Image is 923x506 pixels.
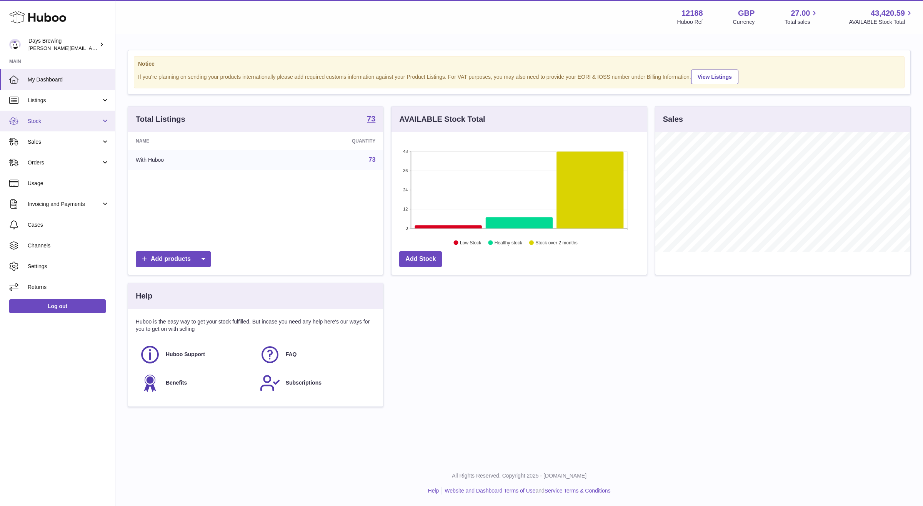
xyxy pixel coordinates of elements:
text: Healthy stock [495,240,523,246]
a: 73 [369,156,376,163]
span: Stock [28,118,101,125]
span: My Dashboard [28,76,109,83]
text: Stock over 2 months [536,240,578,246]
span: FAQ [286,351,297,358]
span: Settings [28,263,109,270]
a: Subscriptions [260,373,372,393]
text: Low Stock [460,240,481,246]
a: Benefits [140,373,252,393]
span: Benefits [166,379,187,387]
span: Invoicing and Payments [28,201,101,208]
a: 73 [367,115,375,124]
img: greg@daysbrewing.com [9,39,21,50]
a: 27.00 Total sales [785,8,819,26]
span: Usage [28,180,109,187]
a: View Listings [691,70,738,84]
text: 36 [403,168,408,173]
td: With Huboo [128,150,263,170]
h3: Total Listings [136,114,185,124]
a: Website and Dashboard Terms of Use [445,488,535,494]
span: Total sales [785,18,819,26]
span: Cases [28,221,109,229]
strong: Notice [138,60,900,68]
a: Add products [136,251,211,267]
span: [PERSON_NAME][EMAIL_ADDRESS][DOMAIN_NAME] [28,45,154,51]
p: Huboo is the easy way to get your stock fulfilled. But incase you need any help here's our ways f... [136,318,375,333]
th: Name [128,132,263,150]
span: 27.00 [791,8,810,18]
th: Quantity [263,132,383,150]
div: Currency [733,18,755,26]
span: Channels [28,242,109,249]
h3: Sales [663,114,683,124]
span: 43,420.59 [871,8,905,18]
div: If you're planning on sending your products internationally please add required customs informati... [138,68,900,84]
span: AVAILABLE Stock Total [849,18,914,26]
span: Orders [28,159,101,166]
div: Days Brewing [28,37,98,52]
span: Subscriptions [286,379,322,387]
li: and [442,487,610,494]
a: Log out [9,299,106,313]
text: 0 [406,226,408,231]
div: Huboo Ref [677,18,703,26]
strong: 12188 [681,8,703,18]
strong: GBP [738,8,755,18]
a: Huboo Support [140,344,252,365]
a: 43,420.59 AVAILABLE Stock Total [849,8,914,26]
span: Returns [28,284,109,291]
a: Service Terms & Conditions [545,488,611,494]
span: Listings [28,97,101,104]
a: Help [428,488,439,494]
strong: 73 [367,115,375,123]
h3: AVAILABLE Stock Total [399,114,485,124]
h3: Help [136,291,152,301]
text: 48 [403,149,408,154]
text: 12 [403,207,408,211]
text: 24 [403,187,408,192]
a: Add Stock [399,251,442,267]
span: Sales [28,138,101,146]
a: FAQ [260,344,372,365]
p: All Rights Reserved. Copyright 2025 - [DOMAIN_NAME] [122,472,917,479]
span: Huboo Support [166,351,205,358]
